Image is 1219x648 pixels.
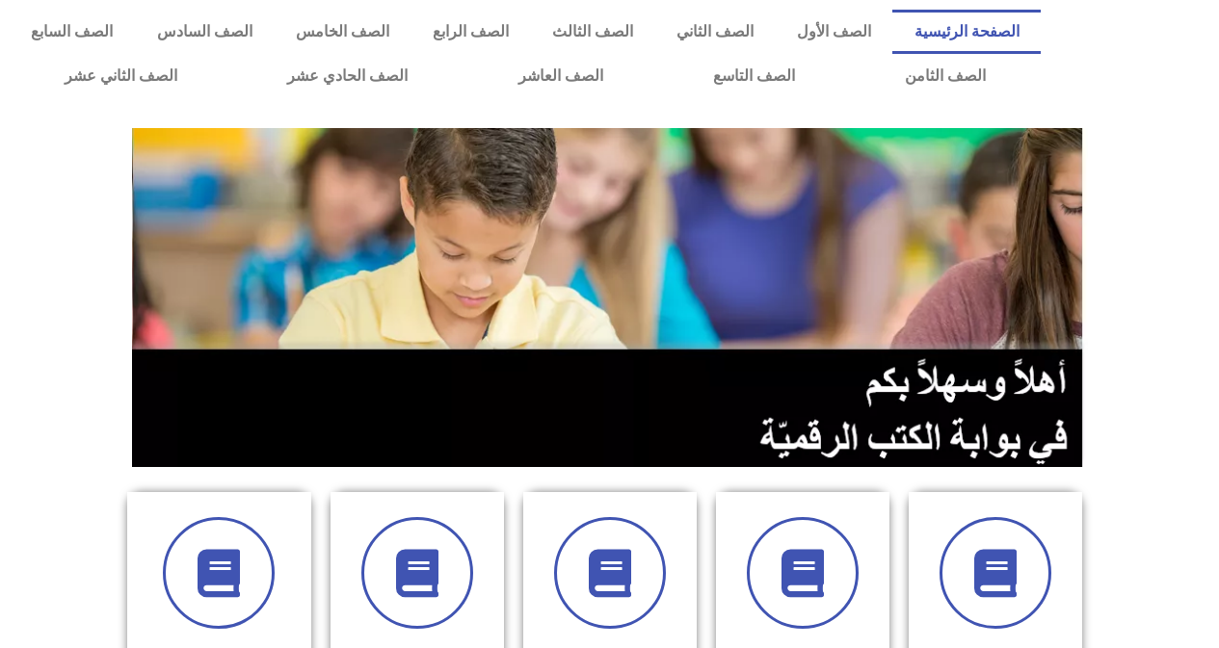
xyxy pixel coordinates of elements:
[530,10,654,54] a: الصف الثالث
[135,10,274,54] a: الصف السادس
[654,10,775,54] a: الصف الثاني
[464,54,658,98] a: الصف العاشر
[411,10,530,54] a: الصف الرابع
[775,10,892,54] a: الصف الأول
[10,54,232,98] a: الصف الثاني عشر
[232,54,463,98] a: الصف الحادي عشر
[892,10,1041,54] a: الصفحة الرئيسية
[10,10,135,54] a: الصف السابع
[274,10,411,54] a: الصف الخامس
[658,54,850,98] a: الصف التاسع
[850,54,1041,98] a: الصف الثامن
